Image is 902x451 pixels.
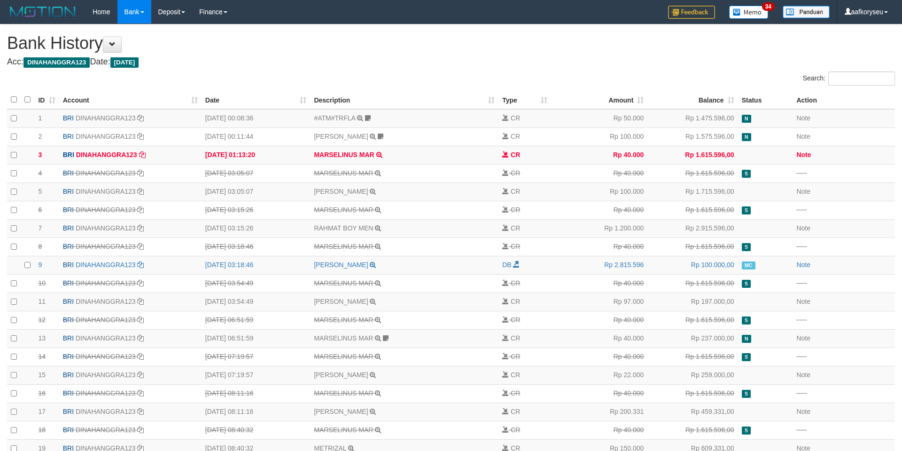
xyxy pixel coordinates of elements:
th: Description: activate to sort column ascending [310,91,498,109]
a: RAHMAT BOY MEN [314,224,373,232]
span: Duplicate/Skipped [742,206,751,214]
td: [DATE] 06:51:59 [202,329,311,348]
span: 5 [38,188,42,195]
td: Rp 1.615.596,00 [647,311,738,329]
a: Copy DINAHANGGRA123 to clipboard [137,353,144,360]
td: Rp 1.200.000 [551,219,647,237]
span: CR [511,316,520,324]
a: DINAHANGGRA123 [76,206,136,214]
span: BRI [63,298,74,305]
a: Note [796,261,810,269]
span: BRI [63,353,74,360]
span: [DATE] [110,57,139,68]
a: [PERSON_NAME] [314,261,368,269]
a: Copy DINAHANGGRA123 to clipboard [137,408,144,415]
th: ID: activate to sort column ascending [34,91,59,109]
span: CR [511,389,520,397]
span: BRI [63,224,74,232]
a: [PERSON_NAME] [314,371,368,379]
span: BRI [63,408,74,415]
td: Rp 1.615.596,00 [647,146,738,164]
span: DINAHANGGRA123 [23,57,90,68]
td: - - - [793,201,895,219]
a: DINAHANGGRA123 [76,224,136,232]
span: Duplicate/Skipped [742,243,751,251]
td: Rp 97.000 [551,293,647,311]
a: Note [796,408,810,415]
span: CR [511,408,520,415]
span: BRI [63,169,74,177]
a: Note [796,371,810,379]
a: MARSELINUS MAR [314,316,373,324]
td: - - - [793,384,895,403]
span: Duplicate/Skipped [742,427,751,435]
span: BRI [63,151,74,158]
a: Copy DINAHANGGRA123 to clipboard [137,426,144,434]
a: DINAHANGGRA123 [76,353,136,360]
a: MARSELINUS MAR [314,279,373,287]
a: DINAHANGGRA123 [76,133,136,140]
span: BRI [63,206,74,214]
td: [DATE] 03:18:46 [202,237,311,256]
a: Copy DINAHANGGRA123 to clipboard [137,334,144,342]
a: MARSELINUS MAR [314,243,373,250]
a: Copy DINAHANGGRA123 to clipboard [137,206,144,214]
th: Status [738,91,793,109]
span: BRI [63,261,74,269]
a: Copy DINAHANGGRA123 to clipboard [137,224,144,232]
input: Search: [828,71,895,86]
td: Rp 22.000 [551,366,647,384]
td: [DATE] 00:08:36 [202,109,311,128]
a: MARSELINUS MAR [314,206,373,214]
span: BRI [63,389,74,397]
td: - - - [793,274,895,293]
span: CR [511,151,520,158]
a: Note [796,188,810,195]
span: CR [511,371,520,379]
a: DINAHANGGRA123 [76,169,136,177]
span: 7 [38,224,42,232]
span: Duplicate/Skipped [742,170,751,178]
td: Rp 1.615.596,00 [647,201,738,219]
span: BRI [63,114,74,122]
td: - - - [793,164,895,182]
a: DINAHANGGRA123 [76,243,136,250]
th: Date: activate to sort column ascending [202,91,311,109]
span: 13 [38,334,46,342]
span: 8 [38,243,42,250]
td: [DATE] 03:15:26 [202,201,311,219]
td: Rp 100.000 [551,182,647,201]
td: [DATE] 03:05:07 [202,164,311,182]
a: DINAHANGGRA123 [76,279,136,287]
td: Rp 1.575.596,00 [647,127,738,146]
a: Copy DINAHANGGRA123 to clipboard [137,389,144,397]
a: DINAHANGGRA123 [76,151,137,158]
td: Rp 40.000 [551,348,647,366]
span: Duplicate/Skipped [742,280,751,288]
span: Duplicate/Skipped [742,353,751,361]
span: CR [511,353,520,360]
a: Note [796,133,810,140]
a: MARSELINUS MAR [314,389,373,397]
td: [DATE] 03:54:49 [202,293,311,311]
span: BRI [63,334,74,342]
td: Rp 459.331,00 [647,403,738,421]
a: Copy DINAHANGGRA123 to clipboard [137,298,144,305]
h4: Acc: Date: [7,57,895,67]
a: MARSELINUS MAR [314,169,373,177]
td: [DATE] 03:54:49 [202,274,311,293]
span: Duplicate/Skipped [742,316,751,324]
span: 1 [38,114,42,122]
a: DINAHANGGRA123 [76,261,136,269]
span: 16 [38,389,46,397]
img: Feedback.jpg [668,6,715,19]
a: DINAHANGGRA123 [76,298,136,305]
a: Copy DINAHANGGRA123 to clipboard [137,279,144,287]
td: - - - [793,348,895,366]
span: Manually Checked by: aafdiann [742,261,755,269]
a: DINAHANGGRA123 [76,408,136,415]
td: Rp 237.000,00 [647,329,738,348]
td: Rp 1.615.596,00 [647,164,738,182]
td: [DATE] 08:11:16 [202,384,311,403]
span: CR [511,169,520,177]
